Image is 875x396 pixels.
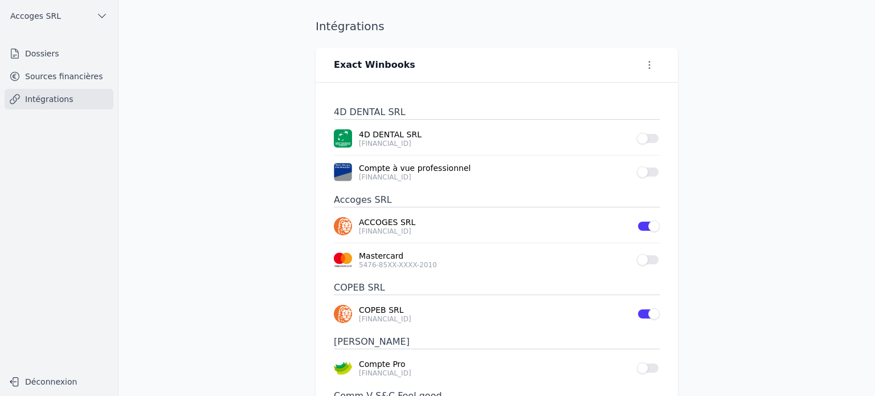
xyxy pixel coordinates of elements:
a: Compte à vue professionnel [359,162,630,174]
button: Accoges SRL [5,7,113,25]
a: 4D DENTAL SRL [359,129,630,140]
h1: Intégrations [316,18,385,34]
a: ACCOGES SRL [359,217,630,228]
a: Mastercard [359,250,630,262]
a: Sources financières [5,66,113,87]
img: VAN_BREDA_JVBABE22XXX.png [334,163,352,181]
img: crelan.png [334,359,352,377]
img: imageedit_2_6530439554.png [334,251,352,269]
a: COPEB SRL [359,304,630,316]
a: Dossiers [5,43,113,64]
p: [FINANCIAL_ID] [359,139,630,148]
p: [FINANCIAL_ID] [359,369,630,378]
span: Accoges SRL [10,10,61,22]
img: ing.png [334,217,352,235]
button: Déconnexion [5,373,113,391]
a: Compte Pro [359,358,630,370]
p: 5476-85XX-XXXX-2010 [359,260,630,270]
img: BNP_BE_BUSINESS_GEBABEBB.png [334,129,352,148]
p: [FINANCIAL_ID] [359,315,630,324]
img: ing.png [334,305,352,323]
p: [FINANCIAL_ID] [359,227,630,236]
h3: COPEB SRL [334,281,660,295]
h3: Exact Winbooks [334,58,415,72]
h3: Accoges SRL [334,193,660,207]
h3: [PERSON_NAME] [334,335,660,349]
p: [FINANCIAL_ID] [359,173,630,182]
h3: 4D DENTAL SRL [334,105,660,120]
a: Intégrations [5,89,113,109]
